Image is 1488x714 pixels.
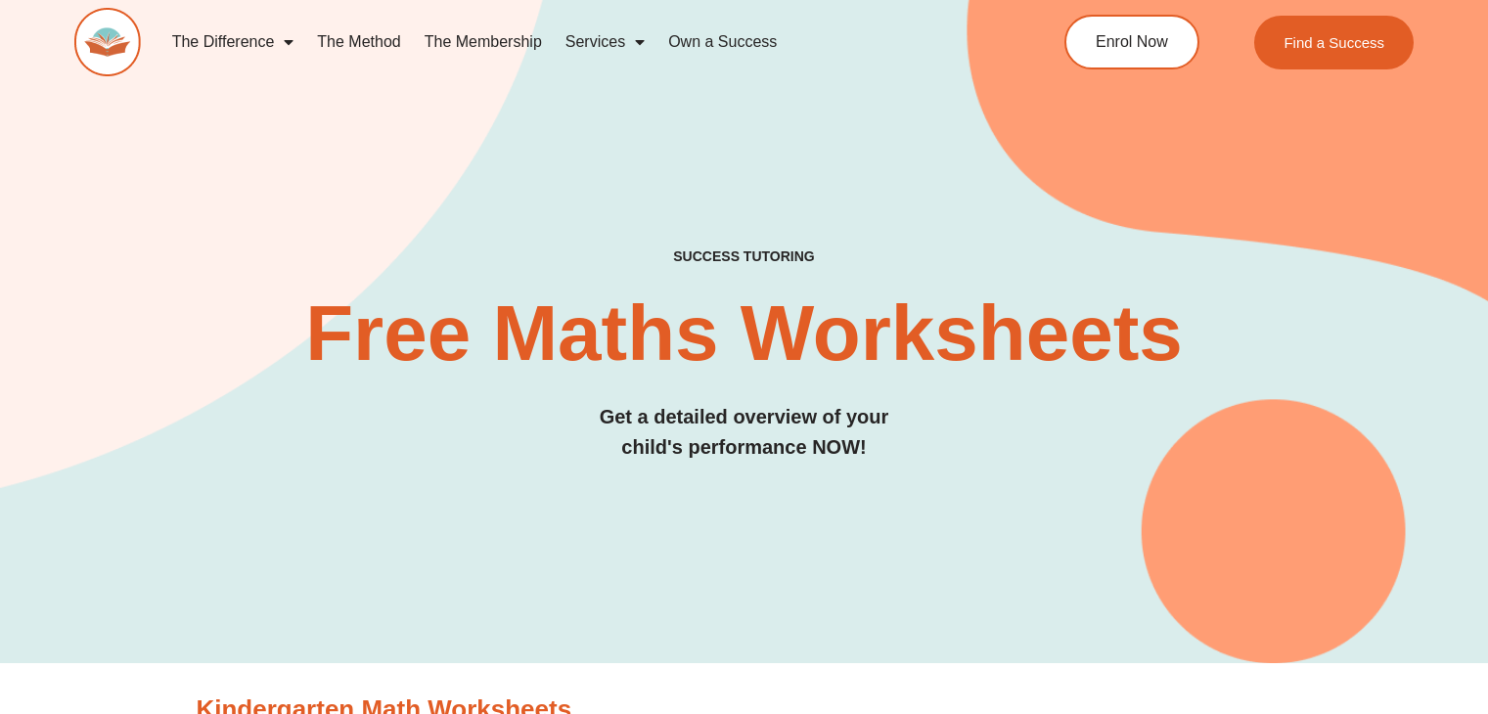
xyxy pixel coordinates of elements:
a: The Method [305,20,412,65]
a: Own a Success [656,20,789,65]
span: Enrol Now [1096,34,1168,50]
a: Services [554,20,656,65]
nav: Menu [160,20,988,65]
a: Enrol Now [1064,15,1199,69]
a: Find a Success [1254,16,1414,69]
h2: Free Maths Worksheets​ [74,294,1414,373]
iframe: Chat Widget [1162,494,1488,714]
span: Find a Success [1284,35,1384,50]
h4: SUCCESS TUTORING​ [74,248,1414,265]
a: The Difference [160,20,306,65]
h3: Get a detailed overview of your child's performance NOW! [74,402,1414,463]
a: The Membership [413,20,554,65]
